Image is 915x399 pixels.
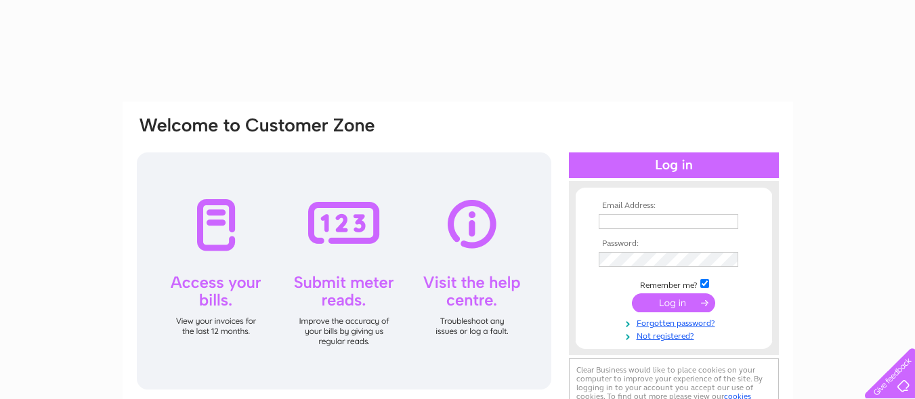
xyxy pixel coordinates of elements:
[632,293,715,312] input: Submit
[599,316,752,329] a: Forgotten password?
[595,277,752,291] td: Remember me?
[599,329,752,341] a: Not registered?
[595,201,752,211] th: Email Address:
[595,239,752,249] th: Password:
